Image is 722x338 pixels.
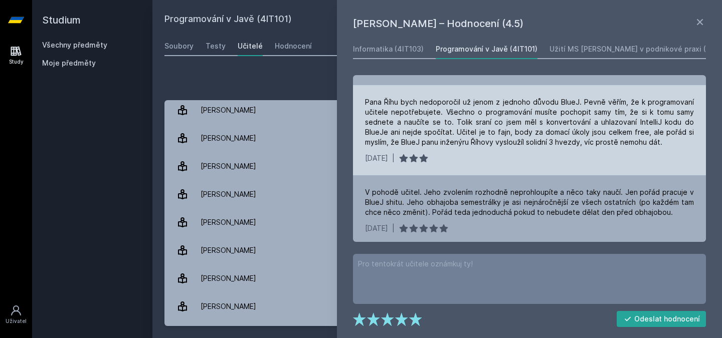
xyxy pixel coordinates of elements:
[6,317,27,325] div: Uživatel
[2,299,30,330] a: Uživatel
[164,236,710,264] a: [PERSON_NAME] 8 hodnocení 4.5
[365,223,388,233] div: [DATE]
[164,96,710,124] a: [PERSON_NAME] 1 hodnocení 5.0
[9,58,24,66] div: Study
[201,100,256,120] div: [PERSON_NAME]
[617,311,706,327] button: Odeslat hodnocení
[164,36,194,56] a: Soubory
[201,128,256,148] div: [PERSON_NAME]
[275,36,312,56] a: Hodnocení
[2,40,30,71] a: Study
[392,153,395,163] div: |
[164,180,710,208] a: [PERSON_NAME] 22 hodnocení 2.4
[42,41,107,49] a: Všechny předměty
[201,296,256,316] div: [PERSON_NAME]
[238,36,263,56] a: Učitelé
[164,152,710,180] a: [PERSON_NAME] 18 hodnocení 4.6
[206,41,226,51] div: Testy
[201,212,256,232] div: [PERSON_NAME]
[164,12,598,28] h2: Programování v Javě (4IT101)
[164,124,710,152] a: [PERSON_NAME] 11 hodnocení 4.2
[164,264,710,292] a: [PERSON_NAME] 2 hodnocení 5.0
[392,223,395,233] div: |
[164,208,710,236] a: [PERSON_NAME] 3 hodnocení 3.3
[365,187,694,217] div: V pohodě učitel. Jeho zvolením rozhodně neprohloupíte a něco taky naučí. Jen pořád pracuje v Blue...
[201,268,256,288] div: [PERSON_NAME]
[206,36,226,56] a: Testy
[201,156,256,176] div: [PERSON_NAME]
[164,292,710,320] a: [PERSON_NAME] 3 hodnocení 4.0
[42,58,96,68] span: Moje předměty
[365,153,388,163] div: [DATE]
[238,41,263,51] div: Učitelé
[164,41,194,51] div: Soubory
[201,184,256,204] div: [PERSON_NAME]
[365,97,694,147] div: Pana Říhu bych nedoporočil už jenom z jednoho důvodu BlueJ. Pevně věřím, že k programovaní učitel...
[275,41,312,51] div: Hodnocení
[201,240,256,260] div: [PERSON_NAME]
